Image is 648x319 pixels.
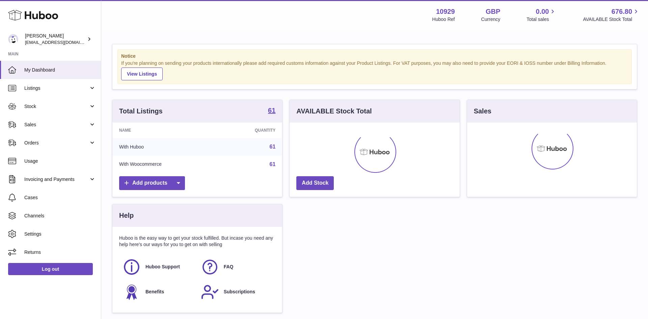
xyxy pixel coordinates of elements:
[123,258,194,276] a: Huboo Support
[24,85,89,91] span: Listings
[201,258,272,276] a: FAQ
[123,283,194,301] a: Benefits
[474,107,491,116] h3: Sales
[24,176,89,183] span: Invoicing and Payments
[296,176,334,190] a: Add Stock
[119,107,163,116] h3: Total Listings
[268,107,275,115] a: 61
[25,33,86,46] div: [PERSON_NAME]
[201,283,272,301] a: Subscriptions
[121,60,628,80] div: If you're planning on sending your products internationally please add required customs informati...
[526,7,557,23] a: 0.00 Total sales
[24,67,96,73] span: My Dashboard
[24,231,96,237] span: Settings
[270,161,276,167] a: 61
[24,158,96,164] span: Usage
[24,249,96,256] span: Returns
[112,138,218,156] td: With Huboo
[268,107,275,114] strong: 61
[536,7,549,16] span: 0.00
[296,107,372,116] h3: AVAILABLE Stock Total
[270,144,276,150] a: 61
[8,34,18,44] img: internalAdmin-10929@internal.huboo.com
[112,123,218,138] th: Name
[24,122,89,128] span: Sales
[224,289,255,295] span: Subscriptions
[24,103,89,110] span: Stock
[112,156,218,173] td: With Woocommerce
[119,176,185,190] a: Add products
[24,194,96,201] span: Cases
[24,213,96,219] span: Channels
[119,211,134,220] h3: Help
[481,16,501,23] div: Currency
[121,68,163,80] a: View Listings
[224,264,234,270] span: FAQ
[119,235,275,248] p: Huboo is the easy way to get your stock fulfilled. But incase you need any help here's our ways f...
[25,39,99,45] span: [EMAIL_ADDRESS][DOMAIN_NAME]
[121,53,628,59] strong: Notice
[218,123,282,138] th: Quantity
[612,7,632,16] span: 676.80
[583,16,640,23] span: AVAILABLE Stock Total
[8,263,93,275] a: Log out
[486,7,500,16] strong: GBP
[145,264,180,270] span: Huboo Support
[436,7,455,16] strong: 10929
[526,16,557,23] span: Total sales
[145,289,164,295] span: Benefits
[583,7,640,23] a: 676.80 AVAILABLE Stock Total
[432,16,455,23] div: Huboo Ref
[24,140,89,146] span: Orders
